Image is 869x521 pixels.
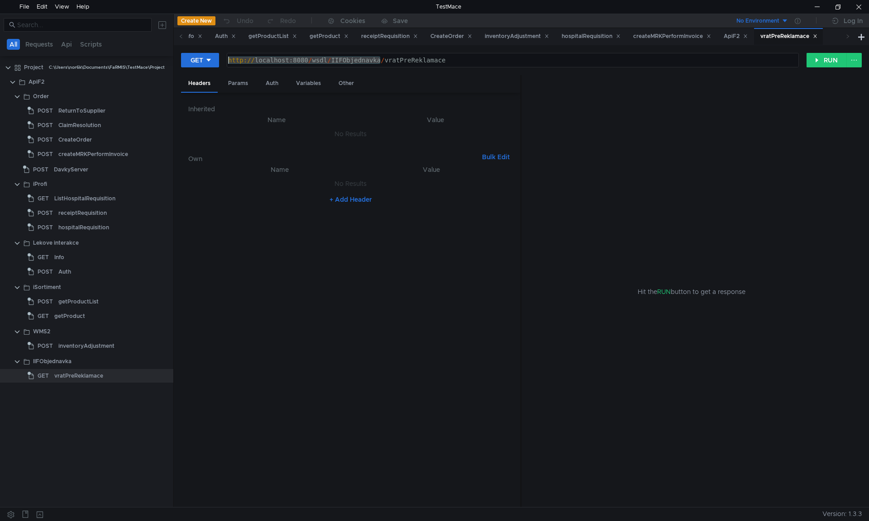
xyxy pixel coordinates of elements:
span: POST [38,295,53,308]
div: getProduct [310,32,349,41]
div: ClaimResolution [58,118,101,132]
div: receiptRequisition [361,32,418,41]
div: vratPreReklamace [760,32,817,41]
div: CreateOrder [430,32,472,41]
div: createMRKPerformInvoice [58,147,128,161]
button: Api [58,39,75,50]
th: Name [203,164,357,175]
span: GET [38,309,49,323]
div: hospitalRequisition [58,221,109,234]
button: Undo [215,14,260,28]
div: getProduct [54,309,85,323]
span: Hit the button to get a response [638,287,745,297]
th: Value [357,164,506,175]
div: Undo [237,15,253,26]
span: POST [38,104,53,118]
span: POST [33,163,48,176]
div: GET [191,55,203,65]
div: inventoryAdjustment [485,32,549,41]
span: GET [38,251,49,264]
span: Version: 1.3.3 [822,507,862,521]
button: Scripts [77,39,105,50]
div: C:\Users\nor6k\Documents\FaRMIS\TestMace\Project [49,61,165,74]
div: Headers [181,75,218,93]
div: IIFObjednavka [33,355,72,368]
input: Search... [17,20,146,30]
th: Value [357,114,513,125]
div: Other [331,75,361,92]
button: Create New [177,16,215,25]
div: No Environment [736,17,779,25]
button: No Environment [726,14,788,28]
div: Lekove interakce [33,236,79,250]
div: hospitalRequisition [562,32,621,41]
div: ListHospitalRequisition [54,192,115,205]
div: WMS2 [33,325,50,338]
div: Variables [289,75,328,92]
span: POST [38,265,53,279]
div: inventoryAdjustment [58,339,115,353]
span: POST [38,133,53,147]
div: receiptRequisition [58,206,107,220]
h6: Own [188,153,478,164]
div: getProductList [58,295,99,308]
button: Requests [23,39,56,50]
div: CreateOrder [58,133,92,147]
div: Order [33,90,49,103]
h6: Inherited [188,104,513,114]
div: Redo [280,15,296,26]
span: POST [38,339,53,353]
div: Project [24,61,43,74]
div: DavkyServer [54,163,88,176]
div: createMRKPerformInvoice [633,32,711,41]
button: GET [181,53,219,67]
button: RUN [807,53,847,67]
span: RUN [657,288,671,296]
span: POST [38,147,53,161]
div: ReturnToSupplier [58,104,105,118]
div: vratPreReklamace [54,369,103,383]
div: ApiF2 [29,75,44,89]
div: Save [393,18,408,24]
span: POST [38,206,53,220]
div: Params [221,75,255,92]
button: + Add Header [326,194,376,205]
div: iSortiment [33,280,61,294]
button: Bulk Edit [478,152,513,162]
span: POST [38,118,53,132]
div: getProductList [248,32,297,41]
div: Cookies [340,15,365,26]
span: GET [38,192,49,205]
div: Auth [258,75,286,92]
nz-embed-empty: No Results [334,180,367,188]
div: Auth [215,32,236,41]
div: Info [54,251,64,264]
th: Name [196,114,357,125]
div: Info [184,32,202,41]
button: Redo [260,14,302,28]
div: Auth [58,265,71,279]
div: ApiF2 [724,32,748,41]
div: iProfi [33,177,47,191]
span: POST [38,221,53,234]
button: All [7,39,20,50]
nz-embed-empty: No Results [334,130,367,138]
span: GET [38,369,49,383]
div: Log In [844,15,863,26]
